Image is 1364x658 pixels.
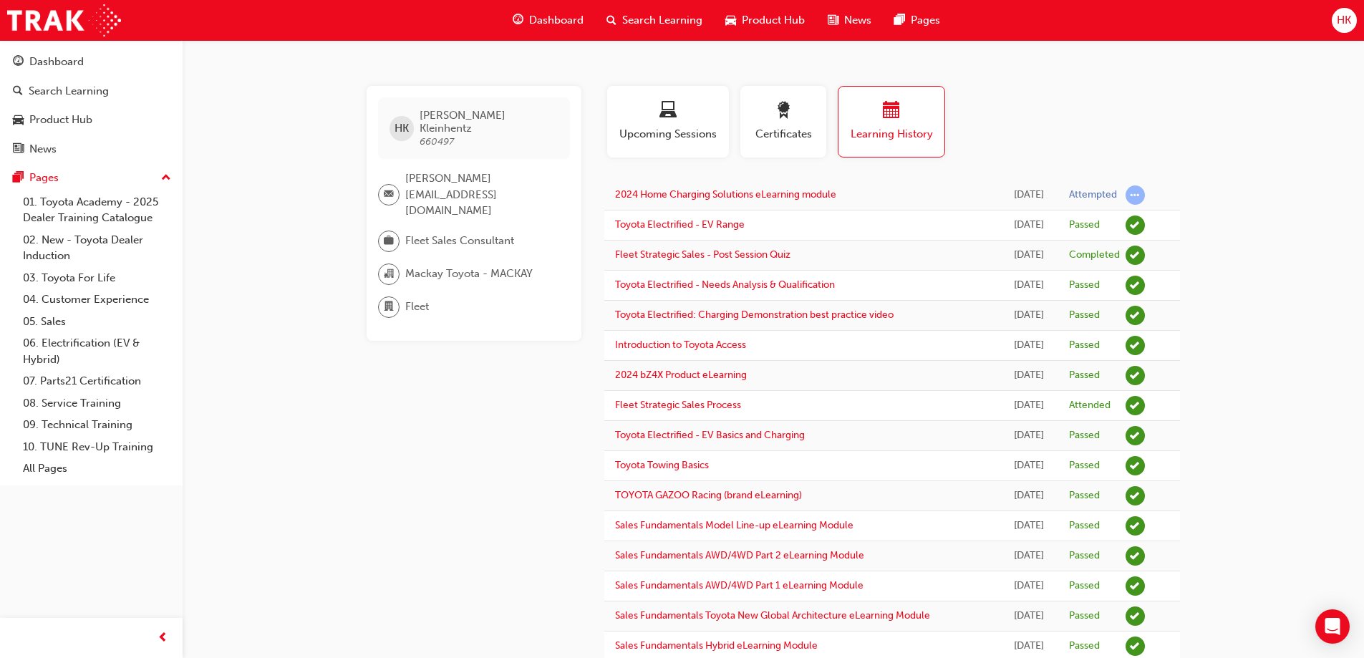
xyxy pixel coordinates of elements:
span: learningRecordVerb_PASS-icon [1126,546,1145,566]
span: car-icon [725,11,736,29]
span: prev-icon [158,629,168,647]
span: learningRecordVerb_PASS-icon [1126,366,1145,385]
span: Learning History [849,126,934,142]
a: Sales Fundamentals AWD/4WD Part 1 eLearning Module [615,579,864,591]
span: news-icon [13,143,24,156]
span: learningRecordVerb_ATTEMPT-icon [1126,185,1145,205]
div: Mon Sep 08 2025 10:46:30 GMT+1000 (Australian Eastern Standard Time) [1010,638,1048,654]
span: email-icon [384,185,394,204]
div: Fri Sep 19 2025 08:09:19 GMT+1000 (Australian Eastern Standard Time) [1010,337,1048,354]
span: briefcase-icon [384,232,394,251]
a: search-iconSearch Learning [595,6,714,35]
span: learningRecordVerb_PASS-icon [1126,456,1145,475]
span: up-icon [161,169,171,188]
span: 660497 [420,135,454,147]
a: 02. New - Toyota Dealer Induction [17,229,177,267]
a: Sales Fundamentals Toyota New Global Architecture eLearning Module [615,609,930,621]
div: Passed [1069,309,1100,322]
a: Sales Fundamentals Hybrid eLearning Module [615,639,818,652]
div: Thu Sep 18 2025 11:00:00 GMT+1000 (Australian Eastern Standard Time) [1010,397,1048,414]
a: Toyota Electrified - Needs Analysis & Qualification [615,279,835,291]
div: Passed [1069,609,1100,623]
span: [PERSON_NAME] Kleinhentz [420,109,558,135]
a: Fleet Strategic Sales Process [615,399,741,411]
a: pages-iconPages [883,6,952,35]
div: Search Learning [29,83,109,100]
a: 2024 bZ4X Product eLearning [615,369,747,381]
div: Attempted [1069,188,1117,202]
a: 04. Customer Experience [17,289,177,311]
span: pages-icon [894,11,905,29]
div: Open Intercom Messenger [1315,609,1350,644]
button: DashboardSearch LearningProduct HubNews [6,46,177,165]
a: News [6,136,177,163]
span: car-icon [13,114,24,127]
a: All Pages [17,458,177,480]
div: Pages [29,170,59,186]
a: 2024 Home Charging Solutions eLearning module [615,188,836,200]
div: Passed [1069,459,1100,473]
span: department-icon [384,298,394,316]
a: 07. Parts21 Certification [17,370,177,392]
a: Introduction to Toyota Access [615,339,746,351]
span: News [844,12,871,29]
div: Dashboard [29,54,84,70]
span: Mackay Toyota - MACKAY [405,266,533,282]
span: Fleet Sales Consultant [405,233,514,249]
span: Dashboard [529,12,584,29]
div: Fri Sep 19 2025 08:36:33 GMT+1000 (Australian Eastern Standard Time) [1010,277,1048,294]
span: guage-icon [13,56,24,69]
div: Passed [1069,519,1100,533]
a: Sales Fundamentals AWD/4WD Part 2 eLearning Module [615,549,864,561]
div: Passed [1069,639,1100,653]
span: learningRecordVerb_PASS-icon [1126,306,1145,325]
span: [PERSON_NAME][EMAIL_ADDRESS][DOMAIN_NAME] [405,170,558,219]
div: Mon Sep 08 2025 11:01:56 GMT+1000 (Australian Eastern Standard Time) [1010,608,1048,624]
span: guage-icon [513,11,523,29]
a: guage-iconDashboard [501,6,595,35]
span: calendar-icon [883,102,900,121]
span: Pages [911,12,940,29]
span: HK [1337,12,1351,29]
span: laptop-icon [659,102,677,121]
div: Passed [1069,429,1100,442]
a: Trak [7,4,121,37]
div: Completed [1069,248,1120,262]
span: Product Hub [742,12,805,29]
a: news-iconNews [816,6,883,35]
span: Certificates [751,126,816,142]
span: learningRecordVerb_PASS-icon [1126,606,1145,626]
span: learningRecordVerb_PASS-icon [1126,637,1145,656]
div: Passed [1069,549,1100,563]
div: Mon Sep 08 2025 16:20:10 GMT+1000 (Australian Eastern Standard Time) [1010,518,1048,534]
a: 08. Service Training [17,392,177,415]
div: Fri Sep 19 2025 16:28:55 GMT+1000 (Australian Eastern Standard Time) [1010,187,1048,203]
a: Toyota Towing Basics [615,459,709,471]
span: Upcoming Sessions [618,126,718,142]
span: HK [395,120,409,137]
button: Pages [6,165,177,191]
div: Mon Sep 08 2025 16:48:48 GMT+1000 (Australian Eastern Standard Time) [1010,458,1048,474]
span: award-icon [775,102,792,121]
a: 05. Sales [17,311,177,333]
a: Fleet Strategic Sales - Post Session Quiz [615,248,790,261]
span: learningRecordVerb_ATTEND-icon [1126,396,1145,415]
a: 09. Technical Training [17,414,177,436]
div: Mon Sep 08 2025 12:35:21 GMT+1000 (Australian Eastern Standard Time) [1010,548,1048,564]
a: Search Learning [6,78,177,105]
div: Passed [1069,579,1100,593]
div: Passed [1069,369,1100,382]
div: Fri Sep 19 2025 15:25:31 GMT+1000 (Australian Eastern Standard Time) [1010,247,1048,263]
span: search-icon [13,85,23,98]
div: Mon Sep 08 2025 11:50:51 GMT+1000 (Australian Eastern Standard Time) [1010,578,1048,594]
div: Passed [1069,489,1100,503]
a: Toyota Electrified - EV Range [615,218,745,231]
span: news-icon [828,11,838,29]
span: learningRecordVerb_PASS-icon [1126,486,1145,505]
a: 03. Toyota For Life [17,267,177,289]
span: pages-icon [13,172,24,185]
div: Passed [1069,279,1100,292]
span: learningRecordVerb_COMPLETE-icon [1126,246,1145,265]
span: Search Learning [622,12,702,29]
